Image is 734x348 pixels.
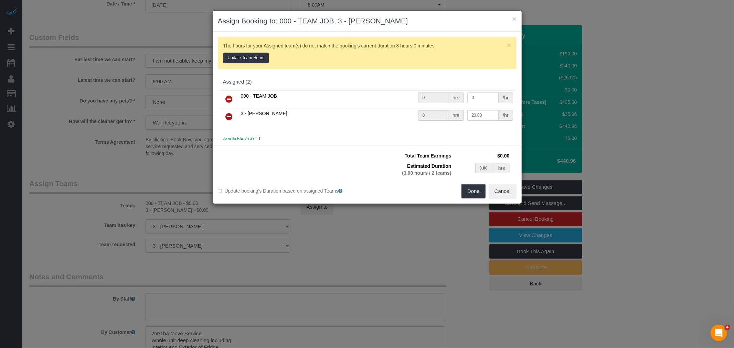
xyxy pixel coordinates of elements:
button: × [512,15,516,22]
td: Total Team Earnings [372,151,453,161]
span: 000 - TEAM JOB [241,93,277,99]
button: Cancel [489,184,517,198]
label: Update booking's Duration based on assigned Teams [218,187,362,194]
button: Done [461,184,486,198]
div: (3.00 hours / 2 teams) [374,170,451,176]
input: Update booking's Duration based on assigned Teams [218,189,222,193]
div: hrs [494,163,509,173]
div: hrs [448,93,464,103]
iframe: Intercom live chat [711,325,727,341]
h3: Assign Booking to: 000 - TEAM JOB, 3 - [PERSON_NAME] [218,16,517,26]
div: hrs [448,110,464,121]
span: Estimated Duration [407,163,451,169]
span: 3 - [PERSON_NAME] [241,111,287,116]
button: Update Team Hours [223,53,269,63]
div: Assigned (2) [223,79,511,85]
p: The hours for your Assigned team(s) do not match the booking's current duration 3 hours 0 minutes [223,42,504,63]
h4: Available (14) [223,137,511,142]
span: 4 [725,325,730,330]
span: × [507,41,511,49]
div: /hr [499,93,513,103]
td: $0.00 [453,151,511,161]
button: Close [507,42,511,49]
div: /hr [499,110,513,121]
